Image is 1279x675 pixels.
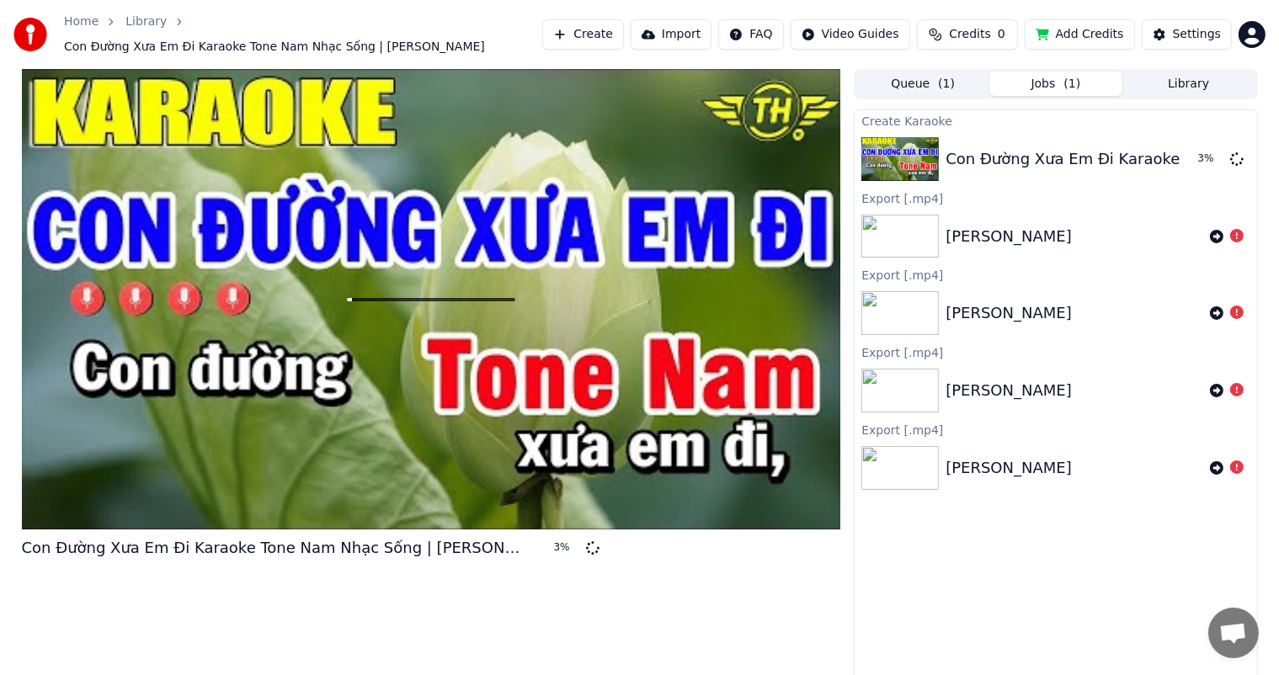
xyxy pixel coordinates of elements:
nav: breadcrumb [64,13,542,56]
button: Create [542,19,624,50]
div: 3 % [1198,152,1223,166]
img: youka [13,18,47,51]
div: Export [.mp4] [855,419,1256,439]
div: [PERSON_NAME] [946,225,1072,248]
div: Open chat [1208,608,1259,658]
div: Export [.mp4] [855,264,1256,284]
button: Add Credits [1025,19,1135,50]
button: Credits0 [917,19,1018,50]
div: Con Đường Xưa Em Đi Karaoke Tone Nam Nhạc Sống | [PERSON_NAME] [22,536,527,560]
div: 3 % [554,541,579,555]
span: ( 1 ) [1063,76,1080,93]
div: Export [.mp4] [855,188,1256,208]
div: [PERSON_NAME] [946,301,1072,325]
button: Import [631,19,711,50]
button: Settings [1142,19,1232,50]
button: Queue [856,72,989,96]
span: Credits [949,26,990,43]
a: Library [125,13,167,30]
button: Jobs [989,72,1122,96]
a: Home [64,13,99,30]
div: [PERSON_NAME] [946,379,1072,402]
span: ( 1 ) [938,76,955,93]
div: Export [.mp4] [855,342,1256,362]
button: FAQ [718,19,783,50]
div: [PERSON_NAME] [946,456,1072,480]
div: Settings [1173,26,1221,43]
span: Con Đường Xưa Em Đi Karaoke Tone Nam Nhạc Sống | [PERSON_NAME] [64,39,485,56]
div: Create Karaoke [855,110,1256,130]
button: Library [1122,72,1255,96]
button: Video Guides [791,19,910,50]
span: 0 [998,26,1005,43]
